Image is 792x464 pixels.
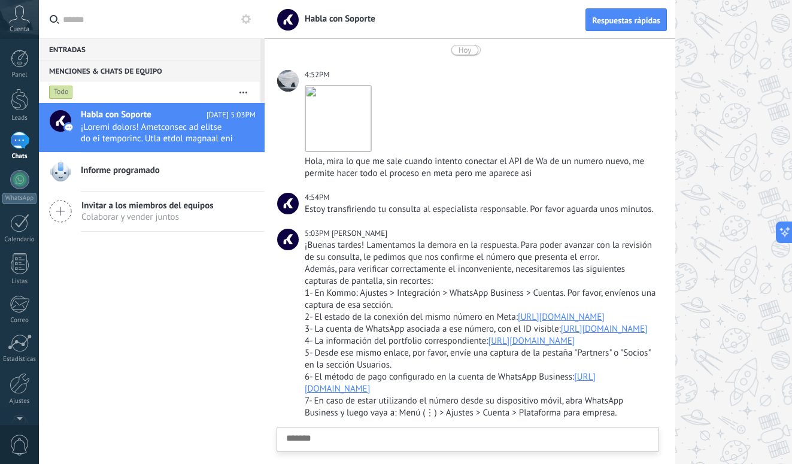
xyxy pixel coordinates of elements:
div: WhatsApp [2,193,37,204]
button: Respuestas rápidas [585,8,667,31]
span: Colaborar y vender juntos [81,211,214,223]
div: 3- La cuenta de WhatsApp asociada a ese número, con el ID visible: [305,323,657,335]
span: [DATE] 5:03PM [207,109,256,121]
a: [URL][DOMAIN_NAME] [518,311,605,323]
div: Entradas [39,38,260,60]
div: 5- Desde ese mismo enlace, por favor, envíe una captura de la pestaña "Partners" o "Socios" en la... [305,347,657,371]
span: Invitar a los miembros del equipos [81,200,214,211]
a: Habla con Soporte [DATE] 5:03PM ¡Loremi dolors! Ametconsec ad elitse do ei temporinc. Utla etdol ... [39,103,265,152]
div: Menciones & Chats de equipo [39,60,260,81]
div: 4- La información del portfolio correspondiente: [305,335,657,347]
div: Panel [2,71,37,79]
div: 6- El método de pago configurado en la cuenta de WhatsApp Business: [305,371,657,395]
div: 5:03PM [305,228,332,239]
a: [URL][DOMAIN_NAME] [305,371,596,395]
div: 7- En caso de estar utilizando el número desde su dispositivo móvil, abra WhatsApp Business y lue... [305,395,657,419]
div: Ajustes [2,398,37,405]
span: Habla con Soporte [81,109,151,121]
a: [URL][DOMAIN_NAME] [488,335,575,347]
a: [URL][DOMAIN_NAME] [561,323,648,335]
span: Habla con Soporte [277,193,299,214]
div: Correo [2,317,37,325]
span: Informe programado [81,165,160,177]
span: Habla con Soporte [298,13,375,25]
div: 4:52PM [305,69,332,81]
span: Respuestas rápidas [592,16,660,25]
a: Informe programado [39,153,265,191]
span: ¡Loremi dolors! Ametconsec ad elitse do ei temporinc. Utla etdol magnaal eni ad minimven qu no ex... [81,122,233,144]
div: Leads [2,114,37,122]
div: Estoy transfiriendo tu consulta al especialista responsable. Por favor aguarda unos minutos. [305,204,657,216]
span: Cuenta [10,26,29,34]
div: Todo [49,85,73,99]
div: Además, para verificar correctamente el inconveniente, necesitaremos las siguientes capturas de p... [305,263,657,287]
div: ¡Buenas tardes! Lamentamos la demora en la respuesta. Para poder avanzar con la revisión de su co... [305,239,657,263]
button: Más [230,81,256,103]
div: Hola, mira lo que me sale cuando intento conectar el API de Wa de un numero nuevo, me permite hac... [305,156,657,180]
div: Estadísticas [2,356,37,363]
div: 2- El estado de la conexión del mismo número en Meta: [305,311,657,323]
span: Pablo E. [332,228,387,238]
img: d8230084-4ac6-43f9-b53a-f86f78c0dd5b [305,86,371,151]
div: Calendario [2,236,37,244]
div: Listas [2,278,37,286]
span: Pablo E. [277,229,299,250]
div: 1- En Kommo: Ajustes > Integración > WhatsApp Business > Cuentas. Por favor, envíenos una captura... [305,287,657,311]
div: Chats [2,153,37,160]
div: 4:54PM [305,192,332,204]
